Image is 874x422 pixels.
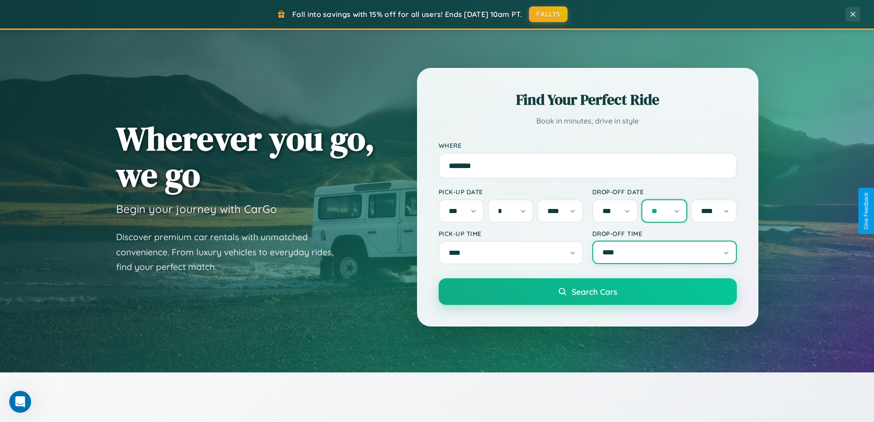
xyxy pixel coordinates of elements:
[439,188,583,196] label: Pick-up Date
[292,10,522,19] span: Fall into savings with 15% off for all users! Ends [DATE] 10am PT.
[9,391,31,413] iframe: Intercom live chat
[116,230,345,275] p: Discover premium car rentals with unmatched convenience. From luxury vehicles to everyday rides, ...
[116,120,375,193] h1: Wherever you go, we go
[116,202,277,216] h3: Begin your journey with CarGo
[439,278,737,305] button: Search Cars
[439,230,583,237] label: Pick-up Time
[572,287,617,297] span: Search Cars
[439,141,737,149] label: Where
[592,188,737,196] label: Drop-off Date
[439,114,737,128] p: Book in minutes, drive in style
[439,90,737,110] h2: Find Your Perfect Ride
[863,192,869,230] div: Give Feedback
[529,6,568,22] button: FALL15
[592,230,737,237] label: Drop-off Time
